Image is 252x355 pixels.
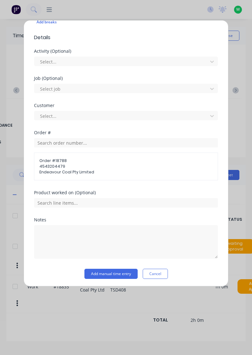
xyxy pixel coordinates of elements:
div: Product worked on (Optional) [34,190,218,195]
span: Details [34,34,218,41]
div: Job (Optional) [34,76,218,81]
button: Add manual time entry [84,269,138,279]
div: Notes [34,218,218,222]
div: Customer [34,103,218,108]
input: Search order number... [34,138,218,147]
span: Order # 18788 [39,158,213,164]
div: Activity (Optional) [34,49,218,53]
div: Add breaks [37,18,215,26]
span: 4543204479 [39,164,213,169]
span: Endeavour Coal Pty Limited [39,169,213,175]
div: Order # [34,130,218,135]
input: Search line items... [34,198,218,208]
button: Cancel [143,269,168,279]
